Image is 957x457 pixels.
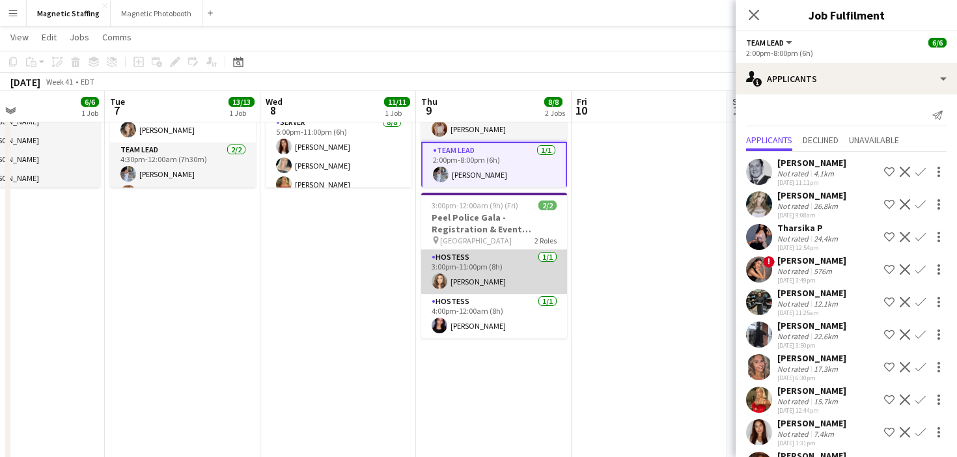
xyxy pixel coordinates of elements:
div: [PERSON_NAME] [777,157,846,169]
div: [PERSON_NAME] [777,255,846,266]
app-card-role: Hostess1/14:00pm-12:00am (8h)[PERSON_NAME] [421,294,567,339]
a: View [5,29,34,46]
div: [PERSON_NAME] [777,352,846,364]
button: Magnetic Photobooth [111,1,202,26]
span: 7 [108,103,125,118]
div: Not rated [777,299,811,309]
div: 17.3km [811,364,840,374]
span: 8/8 [544,97,562,107]
span: ! [763,256,775,268]
span: 9 [419,103,437,118]
span: 2/2 [538,201,557,210]
a: Jobs [64,29,94,46]
div: Not rated [777,364,811,374]
div: [DATE] 12:44pm [777,406,846,415]
span: 11/11 [384,97,410,107]
div: Not rated [777,331,811,341]
span: Week 41 [43,77,76,87]
div: 4.1km [811,169,837,178]
span: Tue [110,96,125,107]
div: [DATE] 11:11pm [777,178,846,187]
div: 7.4km [811,429,837,439]
span: Sat [732,96,747,107]
span: [GEOGRAPHIC_DATA] [440,236,512,245]
a: Edit [36,29,62,46]
span: View [10,31,29,43]
div: [PERSON_NAME] [777,320,846,331]
span: 3:00pm-12:00am (9h) (Fri) [432,201,518,210]
span: 10 [575,103,587,118]
div: [PERSON_NAME] [777,287,846,299]
button: Magnetic Staffing [27,1,111,26]
span: Team Lead [746,38,784,48]
button: Team Lead [746,38,794,48]
span: Thu [421,96,437,107]
div: Not rated [777,396,811,406]
div: 1 Job [385,108,409,118]
span: Comms [102,31,132,43]
span: Applicants [746,135,792,145]
div: [DATE] 11:25am [777,309,846,317]
div: 2 Jobs [545,108,565,118]
div: 2:00pm-8:00pm (6h) [746,48,947,58]
div: [DATE] 9:08am [777,211,846,219]
div: 1 Job [229,108,254,118]
div: 12.1km [811,299,840,309]
span: 6/6 [928,38,947,48]
div: 1 Job [81,108,98,118]
div: Not rated [777,266,811,276]
div: Tharsika P [777,222,840,234]
div: [DATE] 12:54pm [777,243,840,252]
span: Wed [266,96,283,107]
div: 26.8km [811,201,840,211]
h3: Job Fulfilment [736,7,957,23]
div: [DATE] 1:31pm [777,439,846,447]
h3: Peel Police Gala - Registration & Event Support (3111) [421,212,567,235]
div: EDT [81,77,94,87]
div: 15.7km [811,396,840,406]
app-card-role: Hostess1/13:00pm-11:00pm (8h)[PERSON_NAME] [421,250,567,294]
span: Unavailable [849,135,899,145]
div: Applicants [736,63,957,94]
span: Declined [803,135,839,145]
span: 11 [730,103,747,118]
span: 2 Roles [534,236,557,245]
div: [DATE] 3:49pm [777,276,846,284]
app-job-card: 3:00pm-12:00am (9h) (Fri)2/2Peel Police Gala - Registration & Event Support (3111) [GEOGRAPHIC_DA... [421,193,567,339]
a: Comms [97,29,137,46]
div: [PERSON_NAME] [777,189,846,201]
app-card-role: Team Lead1/12:00pm-8:00pm (6h)[PERSON_NAME] [421,142,567,189]
app-card-role: Team Lead2/24:30pm-12:00am (7h30m)[PERSON_NAME] [110,143,256,206]
div: 24.4km [811,234,840,243]
div: 22.6km [811,331,840,341]
div: [DATE] [10,76,40,89]
div: [DATE] 6:30pm [777,374,846,382]
div: Not rated [777,234,811,243]
div: Not rated [777,429,811,439]
span: 8 [264,103,283,118]
div: [PERSON_NAME] [777,385,846,396]
div: 576m [811,266,835,276]
span: 6/6 [81,97,99,107]
span: 13/13 [229,97,255,107]
div: [DATE] 3:50pm [777,341,846,350]
div: Not rated [777,169,811,178]
div: Not rated [777,201,811,211]
span: Edit [42,31,57,43]
div: [PERSON_NAME] [777,417,846,429]
span: Jobs [70,31,89,43]
span: Fri [577,96,587,107]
